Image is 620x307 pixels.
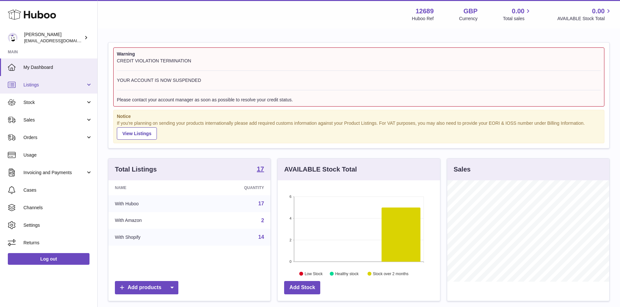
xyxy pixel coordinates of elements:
[290,238,292,242] text: 2
[23,187,92,193] span: Cases
[108,180,197,195] th: Name
[23,134,86,141] span: Orders
[454,165,471,174] h3: Sales
[23,99,86,106] span: Stock
[284,281,320,294] a: Add Stock
[290,195,292,198] text: 6
[23,222,92,228] span: Settings
[23,152,92,158] span: Usage
[258,234,264,240] a: 14
[197,180,271,195] th: Quantity
[557,7,612,22] a: 0.00 AVAILABLE Stock Total
[108,195,197,212] td: With Huboo
[115,281,178,294] a: Add products
[24,32,83,44] div: [PERSON_NAME]
[23,240,92,246] span: Returns
[335,272,359,276] text: Healthy stock
[412,16,434,22] div: Huboo Ref
[108,229,197,246] td: With Shopify
[108,212,197,229] td: With Amazon
[23,64,92,70] span: My Dashboard
[373,272,408,276] text: Stock over 2 months
[8,253,90,265] a: Log out
[503,7,532,22] a: 0.00 Total sales
[115,165,157,174] h3: Total Listings
[284,165,357,174] h3: AVAILABLE Stock Total
[23,117,86,123] span: Sales
[24,38,96,43] span: [EMAIL_ADDRESS][DOMAIN_NAME]
[261,218,264,223] a: 2
[290,216,292,220] text: 4
[512,7,525,16] span: 0.00
[117,127,157,140] a: View Listings
[23,82,86,88] span: Listings
[503,16,532,22] span: Total sales
[592,7,605,16] span: 0.00
[416,7,434,16] strong: 12689
[463,7,477,16] strong: GBP
[23,205,92,211] span: Channels
[117,120,601,140] div: If you're planning on sending your products internationally please add required customs informati...
[117,58,601,103] div: CREDIT VIOLATION TERMINATION YOUR ACCOUNT IS NOW SUSPENDED Please contact your account manager as...
[257,166,264,173] a: 17
[8,33,18,43] img: internalAdmin-12689@internal.huboo.com
[258,201,264,206] a: 17
[290,260,292,263] text: 0
[557,16,612,22] span: AVAILABLE Stock Total
[459,16,478,22] div: Currency
[23,170,86,176] span: Invoicing and Payments
[117,113,601,120] strong: Notice
[305,272,323,276] text: Low Stock
[257,166,264,172] strong: 17
[117,51,601,57] strong: Warning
